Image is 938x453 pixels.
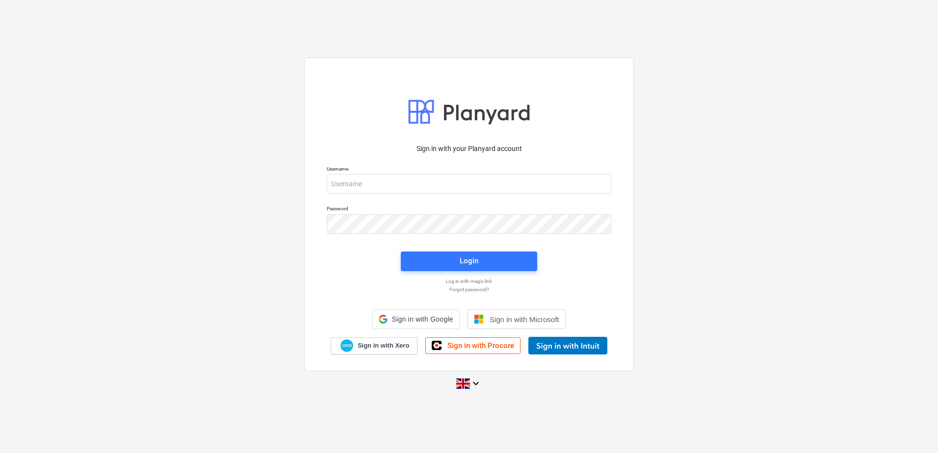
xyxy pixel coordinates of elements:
[474,314,484,324] img: Microsoft logo
[372,309,459,329] div: Sign in with Google
[327,205,611,214] p: Password
[327,144,611,154] p: Sign in with your Planyard account
[327,174,611,194] input: Username
[331,337,418,354] a: Sign in with Xero
[425,337,521,354] a: Sign in with Procore
[358,341,409,350] span: Sign in with Xero
[460,254,478,267] div: Login
[470,377,482,389] i: keyboard_arrow_down
[327,166,611,174] p: Username
[490,315,559,324] span: Sign in with Microsoft
[391,315,453,323] span: Sign in with Google
[340,339,353,352] img: Xero logo
[401,252,537,271] button: Login
[447,341,514,350] span: Sign in with Procore
[322,286,616,293] a: Forgot password?
[322,278,616,284] a: Log in with magic link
